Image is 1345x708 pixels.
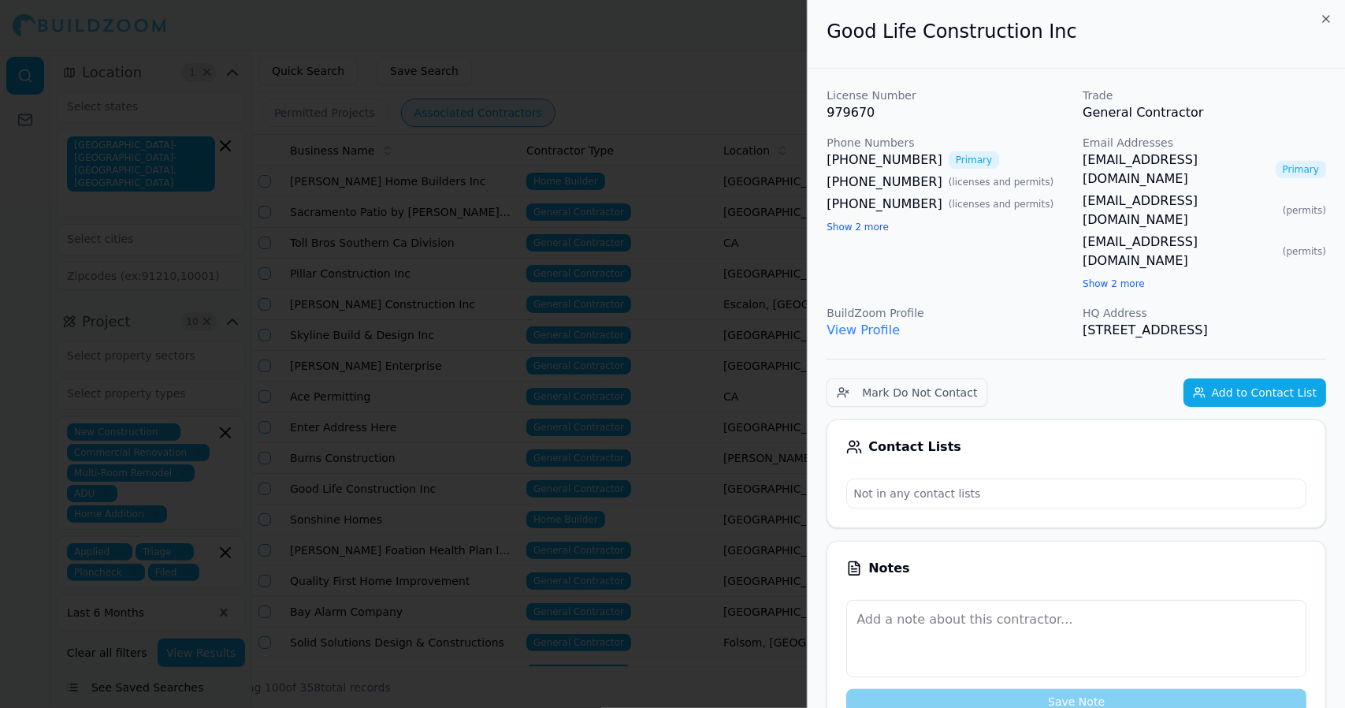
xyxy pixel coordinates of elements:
[1083,192,1276,229] a: [EMAIL_ADDRESS][DOMAIN_NAME]
[949,198,1053,211] span: ( licenses and permits )
[1083,278,1145,290] button: Show 2 more
[1083,88,1326,103] p: Trade
[827,151,942,170] a: [PHONE_NUMBER]
[827,135,1070,151] p: Phone Numbers
[846,439,1306,455] div: Contact Lists
[949,151,999,169] span: Primary
[1083,135,1326,151] p: Email Addresses
[1283,204,1326,217] span: ( permits )
[1083,103,1326,122] p: General Contractor
[1283,245,1326,258] span: ( permits )
[846,561,1306,576] div: Notes
[1083,151,1269,188] a: [EMAIL_ADDRESS][DOMAIN_NAME]
[1083,305,1326,321] p: HQ Address
[847,479,1306,508] p: Not in any contact lists
[827,19,1326,44] h2: Good Life Construction Inc
[1183,378,1326,407] button: Add to Contact List
[827,103,1070,122] p: 979670
[827,221,889,233] button: Show 2 more
[1276,161,1326,178] span: Primary
[1083,233,1276,270] a: [EMAIL_ADDRESS][DOMAIN_NAME]
[1083,321,1326,340] p: [STREET_ADDRESS]
[827,378,987,407] button: Mark Do Not Contact
[827,88,1070,103] p: License Number
[827,305,1070,321] p: BuildZoom Profile
[949,176,1053,188] span: ( licenses and permits )
[827,322,900,337] a: View Profile
[827,173,942,192] a: [PHONE_NUMBER]
[827,195,942,214] a: [PHONE_NUMBER]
